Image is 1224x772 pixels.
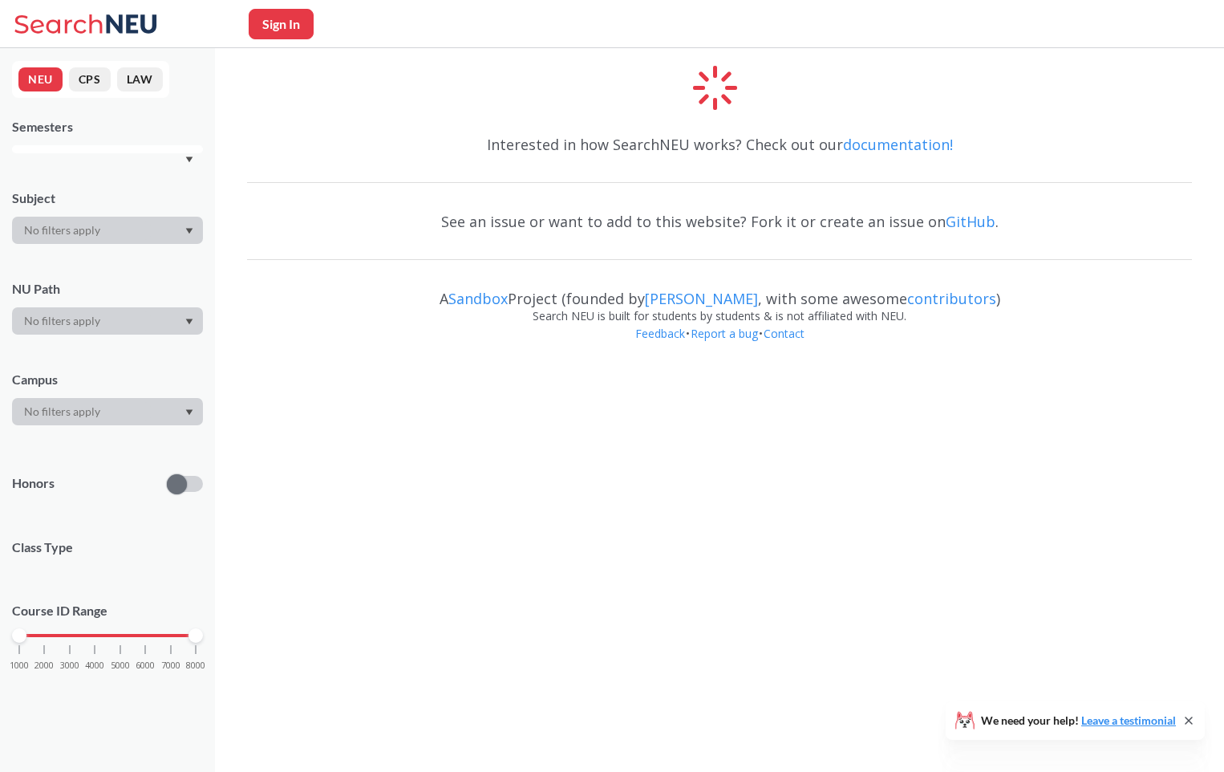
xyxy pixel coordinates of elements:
[12,538,203,556] span: Class Type
[247,275,1192,307] div: A Project (founded by , with some awesome )
[247,121,1192,168] div: Interested in how SearchNEU works? Check out our
[12,602,203,620] p: Course ID Range
[12,307,203,335] div: Dropdown arrow
[12,371,203,388] div: Campus
[185,228,193,234] svg: Dropdown arrow
[186,661,205,670] span: 8000
[185,409,193,416] svg: Dropdown arrow
[12,398,203,425] div: Dropdown arrow
[981,715,1176,726] span: We need your help!
[907,289,996,308] a: contributors
[18,67,63,91] button: NEU
[763,326,805,341] a: Contact
[249,9,314,39] button: Sign In
[448,289,508,308] a: Sandbox
[185,156,193,163] svg: Dropdown arrow
[12,217,203,244] div: Dropdown arrow
[12,474,55,493] p: Honors
[843,135,953,154] a: documentation!
[1081,713,1176,727] a: Leave a testimonial
[69,67,111,91] button: CPS
[12,118,203,136] div: Semesters
[946,212,995,231] a: GitHub
[634,326,686,341] a: Feedback
[60,661,79,670] span: 3000
[161,661,180,670] span: 7000
[247,307,1192,325] div: Search NEU is built for students by students & is not affiliated with NEU.
[12,189,203,207] div: Subject
[645,289,758,308] a: [PERSON_NAME]
[34,661,54,670] span: 2000
[247,198,1192,245] div: See an issue or want to add to this website? Fork it or create an issue on .
[117,67,163,91] button: LAW
[247,325,1192,367] div: • •
[85,661,104,670] span: 4000
[111,661,130,670] span: 5000
[12,280,203,298] div: NU Path
[690,326,759,341] a: Report a bug
[185,319,193,325] svg: Dropdown arrow
[10,661,29,670] span: 1000
[136,661,155,670] span: 6000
